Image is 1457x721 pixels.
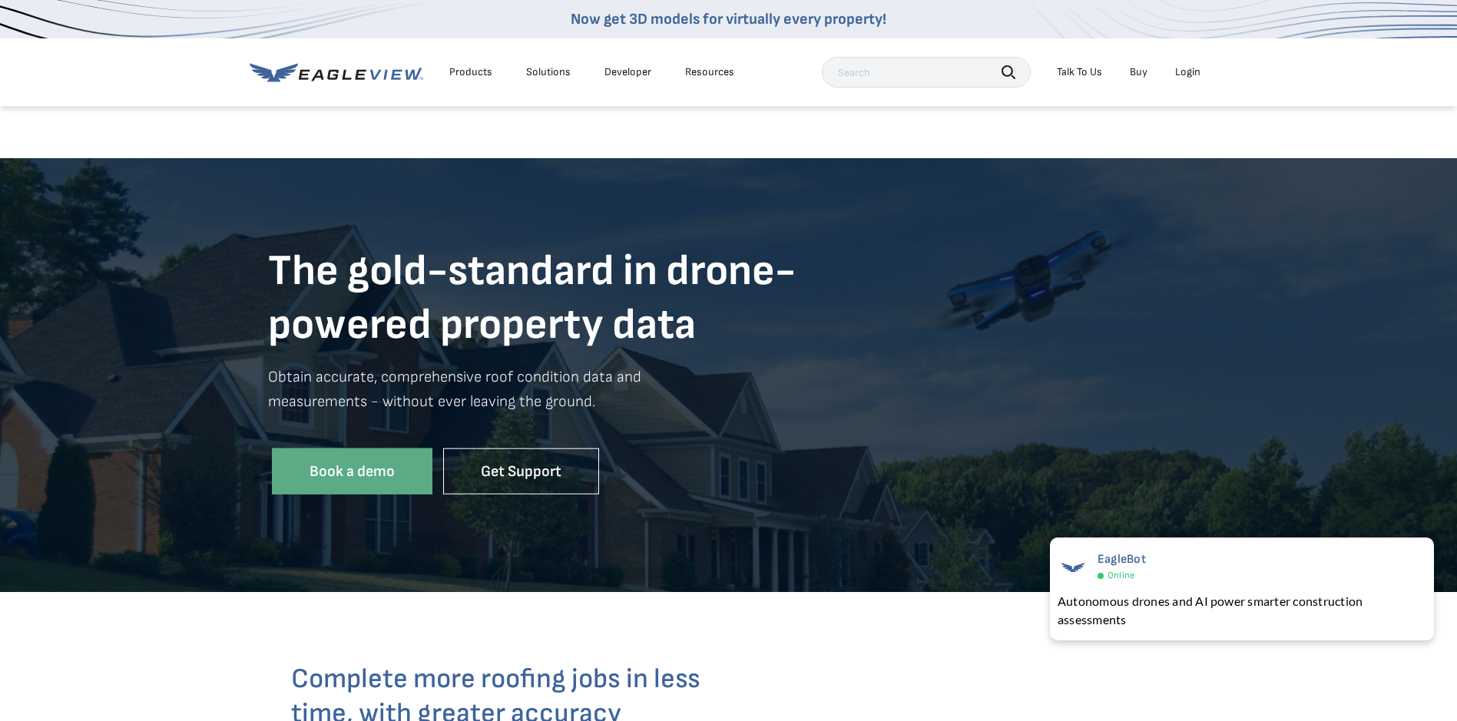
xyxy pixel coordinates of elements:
div: Resources [685,65,734,79]
div: Solutions [526,65,571,79]
a: Get Support [443,448,599,494]
a: Developer [604,65,651,79]
p: Obtain accurate, comprehensive roof condition data and measurements - without ever leaving the gr... [268,364,1190,436]
img: EagleBot [1058,552,1088,583]
a: Buy [1130,65,1147,79]
span: EagleBot [1098,552,1146,567]
input: Search [822,57,1031,88]
span: Online [1108,570,1134,581]
h1: The gold-standard in drone- powered property data [268,244,1190,352]
div: Talk To Us [1057,65,1102,79]
a: Book a demo [272,448,432,494]
a: Now get 3D models for virtually every property! [571,10,886,28]
div: Login [1175,65,1200,79]
div: Autonomous drones and AI power smarter construction assessments [1058,592,1426,629]
div: Products [449,65,492,79]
